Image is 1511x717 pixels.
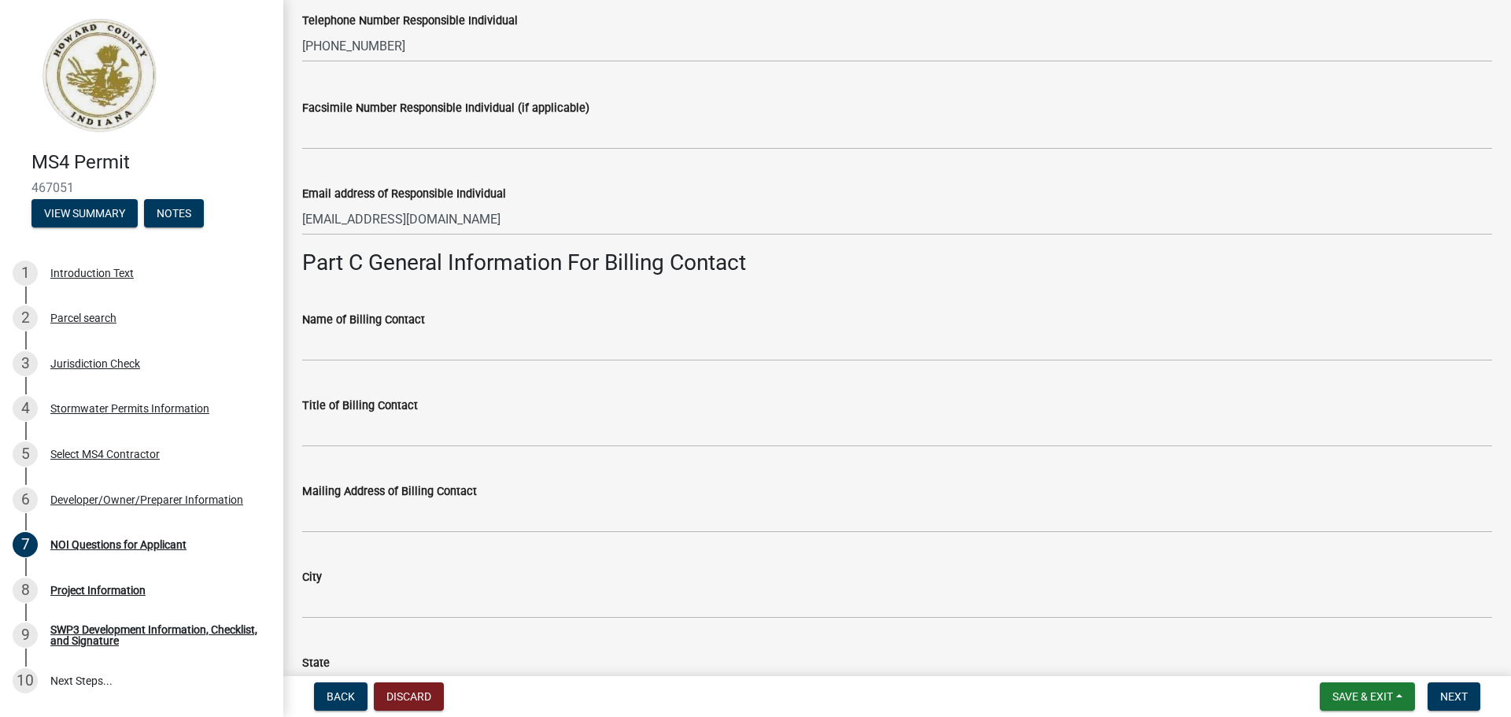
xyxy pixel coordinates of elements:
[50,358,140,369] div: Jurisdiction Check
[13,487,38,512] div: 6
[50,403,209,414] div: Stormwater Permits Information
[144,199,204,227] button: Notes
[13,578,38,603] div: 8
[31,17,166,135] img: Howard County, Indiana
[50,585,146,596] div: Project Information
[50,624,258,646] div: SWP3 Development Information, Checklist, and Signature
[13,261,38,286] div: 1
[374,682,444,711] button: Discard
[1440,690,1468,703] span: Next
[31,180,252,195] span: 467051
[302,572,322,583] label: City
[50,268,134,279] div: Introduction Text
[302,189,506,200] label: Email address of Responsible Individual
[302,249,1492,276] h3: Part C General Information For Billing Contact
[31,199,138,227] button: View Summary
[50,312,116,323] div: Parcel search
[31,151,271,174] h4: MS4 Permit
[13,442,38,467] div: 5
[13,668,38,693] div: 10
[302,486,477,497] label: Mailing Address of Billing Contact
[1332,690,1393,703] span: Save & Exit
[13,623,38,648] div: 9
[144,208,204,220] wm-modal-confirm: Notes
[302,103,589,114] label: Facsimile Number Responsible Individual (if applicable)
[50,539,187,550] div: NOI Questions for Applicant
[327,690,355,703] span: Back
[13,305,38,331] div: 2
[314,682,368,711] button: Back
[50,494,243,505] div: Developer/Owner/Preparer Information
[13,396,38,421] div: 4
[50,449,160,460] div: Select MS4 Contractor
[302,401,418,412] label: Title of Billing Contact
[1320,682,1415,711] button: Save & Exit
[302,658,330,669] label: State
[302,315,425,326] label: Name of Billing Contact
[13,532,38,557] div: 7
[31,208,138,220] wm-modal-confirm: Summary
[302,16,518,27] label: Telephone Number Responsible Individual
[13,351,38,376] div: 3
[1428,682,1480,711] button: Next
